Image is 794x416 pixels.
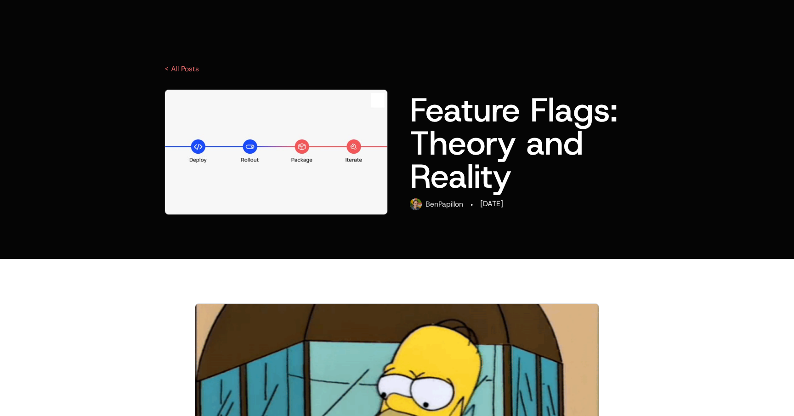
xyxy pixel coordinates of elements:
[425,199,463,210] div: Ben Papillon
[410,88,618,198] span: Feature Flags: Theory and Reality
[410,198,422,210] img: ben
[165,90,387,214] img: features vs flags
[471,198,473,211] div: ·
[480,198,503,209] div: [DATE]
[164,64,199,74] a: < All Posts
